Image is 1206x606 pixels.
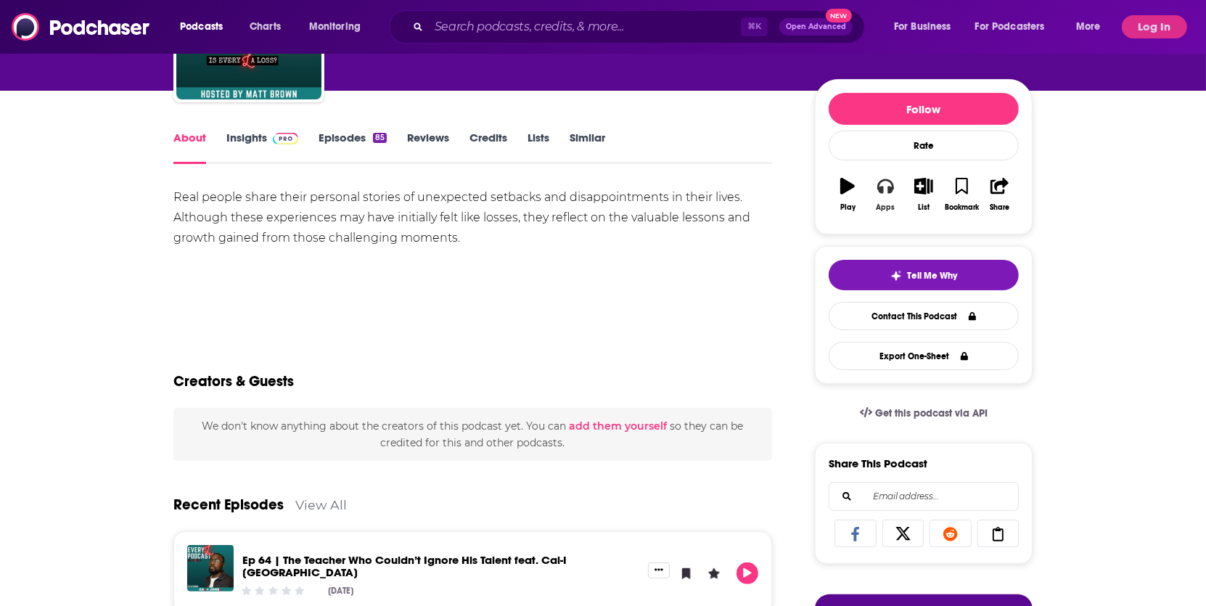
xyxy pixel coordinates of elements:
img: tell me why sparkle [890,270,902,282]
div: List [918,203,930,212]
div: Rate [829,131,1019,160]
a: Credits [469,131,507,164]
span: Tell Me Why [908,270,958,282]
a: Similar [570,131,605,164]
span: Podcasts [180,17,223,37]
a: Episodes85 [319,131,387,164]
div: [DATE] [328,586,353,596]
button: Bookmark [943,168,980,221]
div: Bookmark [945,203,979,212]
a: InsightsPodchaser Pro [226,131,298,164]
h2: Creators & Guests [173,372,294,390]
button: Play [829,168,866,221]
div: Play [840,203,856,212]
div: Real people share their personal stories of unexpected setbacks and disappointments in their live... [173,187,772,248]
button: Share [981,168,1019,221]
a: Ep 64 | The Teacher Who Couldn’t Ignore His Talent feat. Cal-I Jonel [242,553,567,579]
span: Open Advanced [786,23,846,30]
button: tell me why sparkleTell Me Why [829,260,1019,290]
a: Lists [528,131,549,164]
button: open menu [170,15,242,38]
a: View All [295,497,347,512]
button: Follow [829,93,1019,125]
button: open menu [299,15,380,38]
img: Podchaser Pro [273,133,298,144]
button: Play [737,562,758,584]
button: Open AdvancedNew [779,18,853,36]
button: Leave a Rating [703,562,725,584]
div: 85 [373,133,387,143]
span: New [826,9,852,22]
a: Share on X/Twitter [882,520,924,547]
button: Log In [1122,15,1187,38]
span: Get this podcast via API [875,407,988,419]
a: Recent Episodes [173,496,284,514]
a: Charts [240,15,290,38]
a: About [173,131,206,164]
button: List [905,168,943,221]
button: Show More Button [648,562,670,578]
button: open menu [884,15,969,38]
input: Search podcasts, credits, & more... [429,15,741,38]
h3: Share This Podcast [829,456,927,470]
button: open menu [1066,15,1119,38]
a: Contact This Podcast [829,302,1019,330]
span: We don't know anything about the creators of this podcast yet . You can so they can be credited f... [202,419,743,449]
a: Share on Facebook [834,520,877,547]
span: For Podcasters [975,17,1045,37]
a: Copy Link [977,520,1020,547]
div: Search podcasts, credits, & more... [403,10,879,44]
span: More [1076,17,1101,37]
button: Bookmark Episode [676,562,697,584]
input: Email address... [841,483,1006,510]
a: Reviews [407,131,449,164]
div: Apps [877,203,895,212]
span: Charts [250,17,281,37]
img: Podchaser - Follow, Share and Rate Podcasts [12,13,151,41]
div: Share [990,203,1009,212]
span: ⌘ K [741,17,768,36]
div: Community Rating: 0 out of 5 [240,585,306,596]
span: Monitoring [309,17,361,37]
a: Share on Reddit [930,520,972,547]
button: Export One-Sheet [829,342,1019,370]
div: Search followers [829,482,1019,511]
button: add them yourself [569,420,667,432]
span: For Business [894,17,951,37]
img: Ep 64 | The Teacher Who Couldn’t Ignore His Talent feat. Cal-I Jonel [187,545,234,591]
button: open menu [966,15,1066,38]
a: Get this podcast via API [848,396,999,431]
button: Apps [866,168,904,221]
